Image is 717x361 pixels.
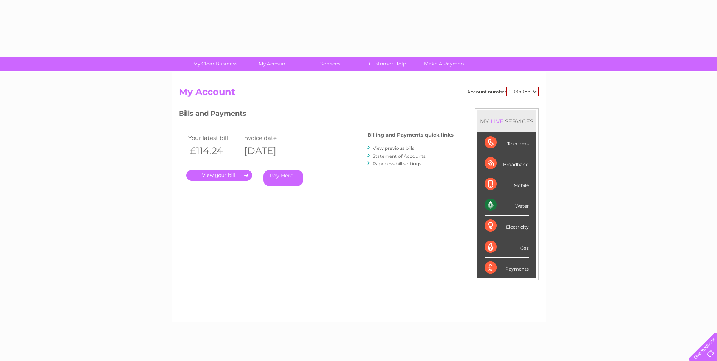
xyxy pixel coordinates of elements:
h3: Bills and Payments [179,108,454,121]
a: Pay Here [263,170,303,186]
a: Customer Help [356,57,419,71]
h4: Billing and Payments quick links [367,132,454,138]
h2: My Account [179,87,539,101]
th: £114.24 [186,143,241,159]
div: Mobile [485,174,529,195]
div: Gas [485,237,529,258]
div: Electricity [485,216,529,237]
a: Paperless bill settings [373,161,421,166]
div: MY SERVICES [477,110,536,132]
a: . [186,170,252,181]
td: Invoice date [240,133,295,143]
a: My Account [242,57,304,71]
th: [DATE] [240,143,295,159]
div: Broadband [485,153,529,174]
td: Your latest bill [186,133,241,143]
a: Statement of Accounts [373,153,426,159]
a: Services [299,57,361,71]
a: Make A Payment [414,57,476,71]
div: Water [485,195,529,216]
div: Payments [485,258,529,278]
div: LIVE [489,118,505,125]
a: My Clear Business [184,57,246,71]
div: Telecoms [485,132,529,153]
a: View previous bills [373,145,414,151]
div: Account number [467,87,539,96]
